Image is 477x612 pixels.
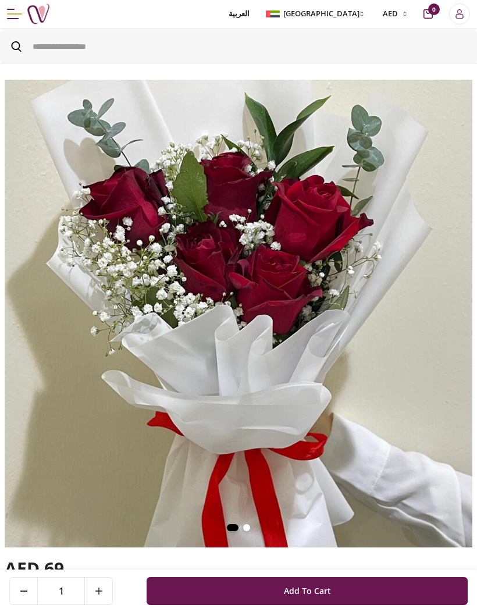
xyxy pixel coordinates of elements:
span: العربية [229,8,250,20]
button: Add To Cart [147,577,468,605]
button: cart-button [423,9,433,19]
img: 5 Red Roses Bouquet 5 Red Roses Bouquet flower bouquet romantic flowers Elegant Fresh Roses Deliv... [5,80,472,547]
span: 0 [428,3,440,15]
img: Nigwa-uae-gifts [27,2,50,26]
span: 1 [38,578,84,604]
button: [GEOGRAPHIC_DATA] [264,8,369,20]
button: Login [449,3,470,24]
span: [GEOGRAPHIC_DATA] [283,8,359,20]
span: AED 69 [5,556,64,580]
span: Add To Cart [284,581,331,602]
img: Arabic_dztd3n.png [266,10,280,17]
span: AED [383,8,398,20]
button: AED [376,8,412,20]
